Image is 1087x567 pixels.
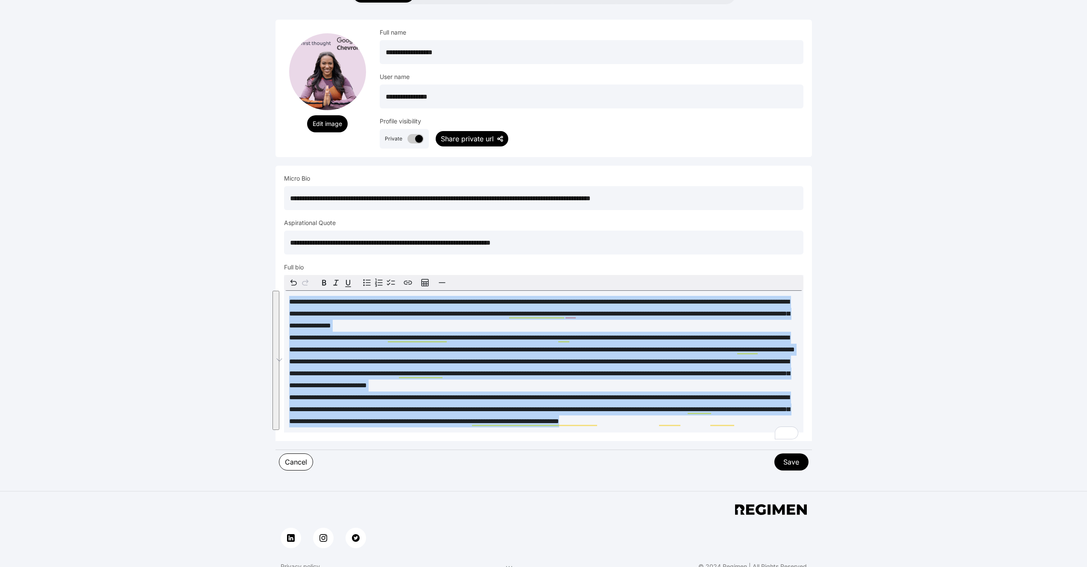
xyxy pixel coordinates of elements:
[289,33,366,110] img: ShaylaMclinGreen5_20250820_152740.png
[284,291,803,433] div: To enrich screen reader interactions, please activate Accessibility in Grammarly extension settings
[380,28,803,40] div: Full name
[385,277,397,289] button: Check list
[436,131,508,146] button: Share private url
[284,174,803,186] div: Micro Bio
[313,528,334,548] a: instagram
[287,277,299,289] button: Undo ⌘Z
[352,534,360,542] img: twitter button
[281,528,301,548] a: linkedin
[402,277,414,289] button: Create link
[319,534,327,542] img: instagram button
[774,453,809,471] button: Save
[307,115,348,132] button: Edit image
[385,135,402,142] div: Private
[342,277,354,289] button: Underline
[318,277,330,289] button: Bold
[287,534,295,542] img: linkedin button
[735,504,807,515] img: app footer logo
[361,277,397,289] div: toggle group
[441,134,494,144] div: Share private url
[380,73,803,85] div: User name
[361,277,373,289] button: Bulleted list
[373,277,385,289] button: Numbered list
[330,277,342,289] button: Italic
[284,219,803,231] div: Aspirational Quote
[279,453,313,471] button: Cancel
[380,117,803,129] div: Profile visibility
[346,528,366,548] a: twitter
[284,263,803,275] div: Full bio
